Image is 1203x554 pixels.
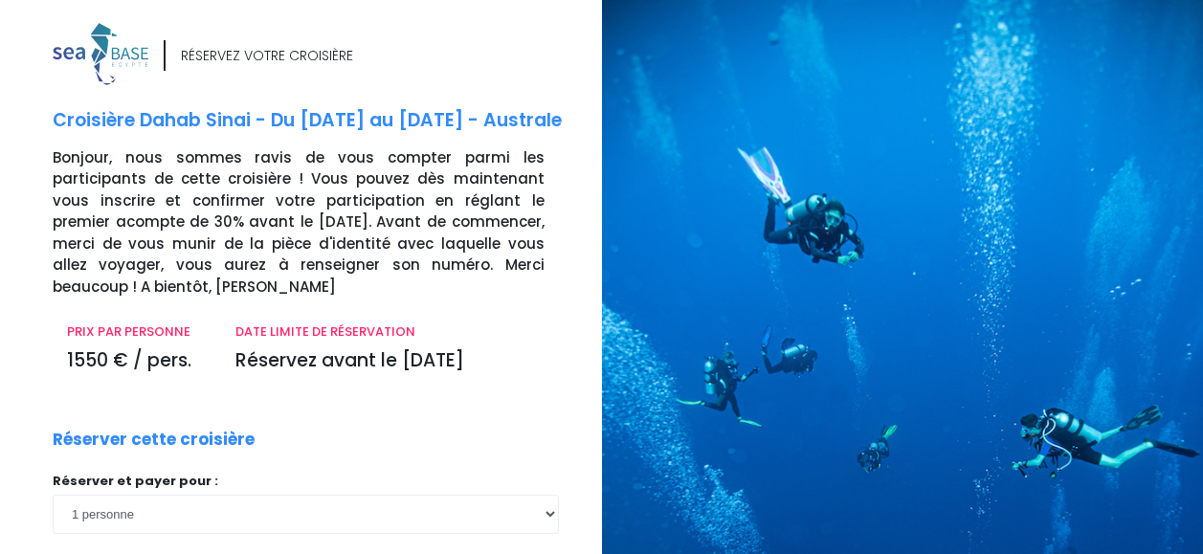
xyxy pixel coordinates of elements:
[53,472,559,491] p: Réserver et payer pour :
[181,46,353,66] div: RÉSERVEZ VOTRE CROISIÈRE
[235,322,544,342] p: DATE LIMITE DE RÉSERVATION
[53,107,588,135] p: Croisière Dahab Sinai - Du [DATE] au [DATE] - Australe
[53,428,255,453] p: Réserver cette croisière
[235,347,544,375] p: Réservez avant le [DATE]
[67,322,207,342] p: PRIX PAR PERSONNE
[67,347,207,375] p: 1550 € / pers.
[53,23,148,85] img: logo_color1.png
[53,147,588,299] p: Bonjour, nous sommes ravis de vous compter parmi les participants de cette croisière ! Vous pouve...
